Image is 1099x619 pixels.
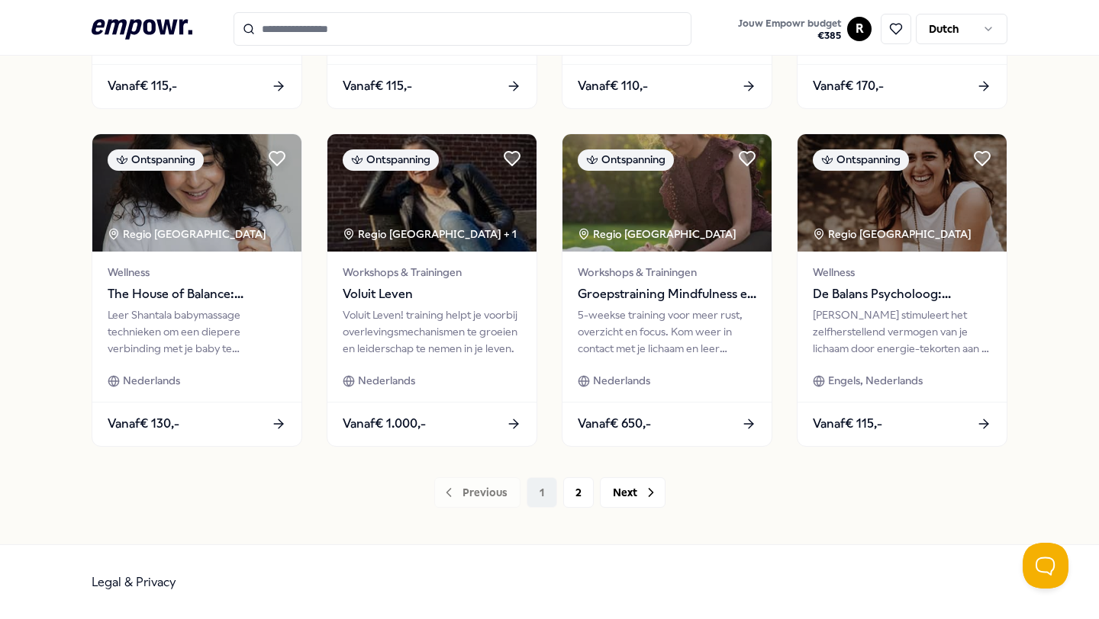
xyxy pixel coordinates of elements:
span: Nederlands [123,372,180,389]
span: Vanaf € 130,- [108,414,179,434]
span: Wellness [108,264,286,281]
div: Regio [GEOGRAPHIC_DATA] + 1 [343,226,517,242]
a: package imageOntspanningRegio [GEOGRAPHIC_DATA] + 1Workshops & TrainingenVoluit LevenVoluit Leven... [327,133,537,447]
span: Vanaf € 115,- [813,414,882,434]
button: Jouw Empowr budget€385 [735,14,844,45]
img: package image [92,134,301,252]
button: 2 [563,477,594,508]
span: Vanaf € 115,- [108,76,177,96]
div: 5-weekse training voor meer rust, overzicht en focus. Kom weer in contact met je lichaam en leer ... [578,306,756,358]
span: Workshops & Trainingen [578,264,756,281]
span: Vanaf € 115,- [343,76,412,96]
img: package image [327,134,537,252]
iframe: Help Scout Beacon - Open [1023,543,1068,589]
div: Regio [GEOGRAPHIC_DATA] [578,226,739,242]
a: package imageOntspanningRegio [GEOGRAPHIC_DATA] WellnessDe Balans Psycholoog: [PERSON_NAME][PERSO... [797,133,1007,447]
div: Voluit Leven! training helpt je voorbij overlevingsmechanismen te groeien en leiderschap te nemen... [343,306,521,358]
img: package image [798,134,1007,252]
span: De Balans Psycholoog: [PERSON_NAME] [813,284,991,304]
div: Ontspanning [108,149,204,171]
a: package imageOntspanningRegio [GEOGRAPHIC_DATA] Workshops & TrainingenGroepstraining Mindfulness ... [562,133,772,447]
div: Ontspanning [578,149,674,171]
span: Groepstraining Mindfulness en Ademwerk: Breathe and Reconnect [578,284,756,304]
span: Engels, Nederlands [828,372,923,389]
span: Wellness [813,264,991,281]
span: Vanaf € 650,- [578,414,651,434]
img: package image [562,134,772,252]
span: Vanaf € 1.000,- [343,414,426,434]
span: Nederlands [593,372,650,389]
div: Leer Shantala babymassage technieken om een diepere verbinding met je baby te ontwikkelen en hun ... [108,306,286,358]
div: Ontspanning [813,149,909,171]
div: [PERSON_NAME] stimuleert het zelfherstellend vermogen van je lichaam door energie-tekorten aan te... [813,306,991,358]
div: Regio [GEOGRAPHIC_DATA] [813,226,974,242]
span: Workshops & Trainingen [343,264,521,281]
a: package imageOntspanningRegio [GEOGRAPHIC_DATA] WellnessThe House of Balance: Babymassage aan hui... [92,133,302,447]
span: € 385 [738,30,841,42]
div: Regio [GEOGRAPHIC_DATA] [108,226,269,242]
span: Nederlands [358,372,415,389]
span: Voluit Leven [343,284,521,304]
a: Legal & Privacy [92,575,176,589]
span: Vanaf € 110,- [578,76,648,96]
span: Jouw Empowr budget [738,18,841,30]
div: Ontspanning [343,149,439,171]
button: Next [600,477,666,508]
input: Search for products, categories or subcategories [234,12,691,46]
span: Vanaf € 170,- [813,76,884,96]
span: The House of Balance: Babymassage aan huis [108,284,286,304]
a: Jouw Empowr budget€385 [732,13,847,45]
button: R [847,17,872,41]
